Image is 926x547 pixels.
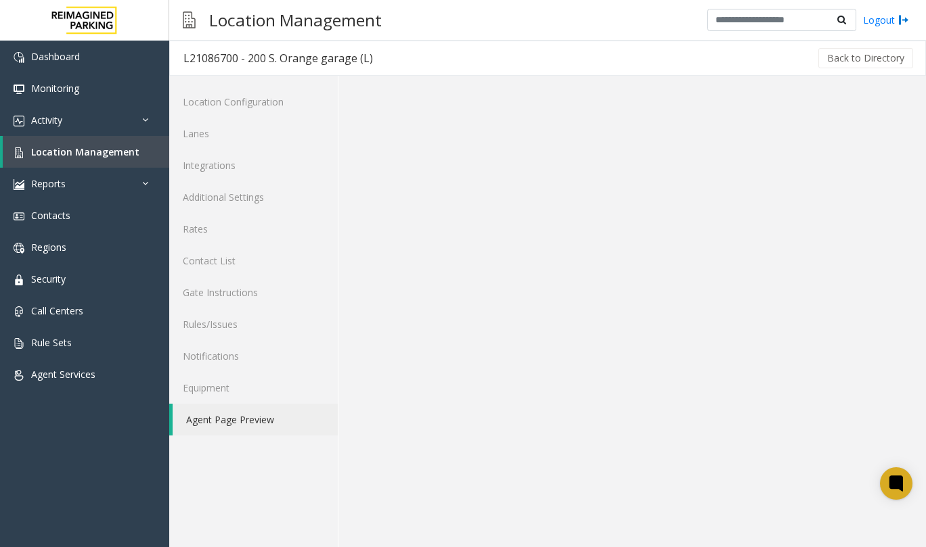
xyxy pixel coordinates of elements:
h3: Location Management [202,3,389,37]
span: Dashboard [31,50,80,63]
a: Contact List [169,245,338,277]
span: Regions [31,241,66,254]
a: Gate Instructions [169,277,338,308]
a: Rates [169,213,338,245]
a: Agent Page Preview [173,404,338,435]
a: Rules/Issues [169,308,338,340]
img: 'icon' [14,243,24,254]
img: 'icon' [14,275,24,285]
span: Rule Sets [31,336,72,349]
span: Call Centers [31,304,83,317]
img: 'icon' [14,306,24,317]
img: 'icon' [14,147,24,158]
span: Location Management [31,145,139,158]
img: 'icon' [14,179,24,190]
a: Integrations [169,149,338,181]
span: Agent Services [31,368,95,381]
img: logout [898,13,909,27]
span: Activity [31,114,62,126]
span: Security [31,272,66,285]
span: Monitoring [31,82,79,95]
img: 'icon' [14,370,24,381]
a: Notifications [169,340,338,372]
a: Lanes [169,118,338,149]
a: Additional Settings [169,181,338,213]
img: 'icon' [14,338,24,349]
button: Back to Directory [818,48,913,68]
span: Contacts [31,209,70,222]
a: Location Management [3,136,169,168]
span: Reports [31,177,66,190]
img: 'icon' [14,84,24,95]
img: 'icon' [14,116,24,126]
a: Equipment [169,372,338,404]
div: L21086700 - 200 S. Orange garage (L) [183,49,373,67]
a: Logout [863,13,909,27]
img: 'icon' [14,52,24,63]
a: Location Configuration [169,86,338,118]
img: pageIcon [183,3,196,37]
img: 'icon' [14,211,24,222]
